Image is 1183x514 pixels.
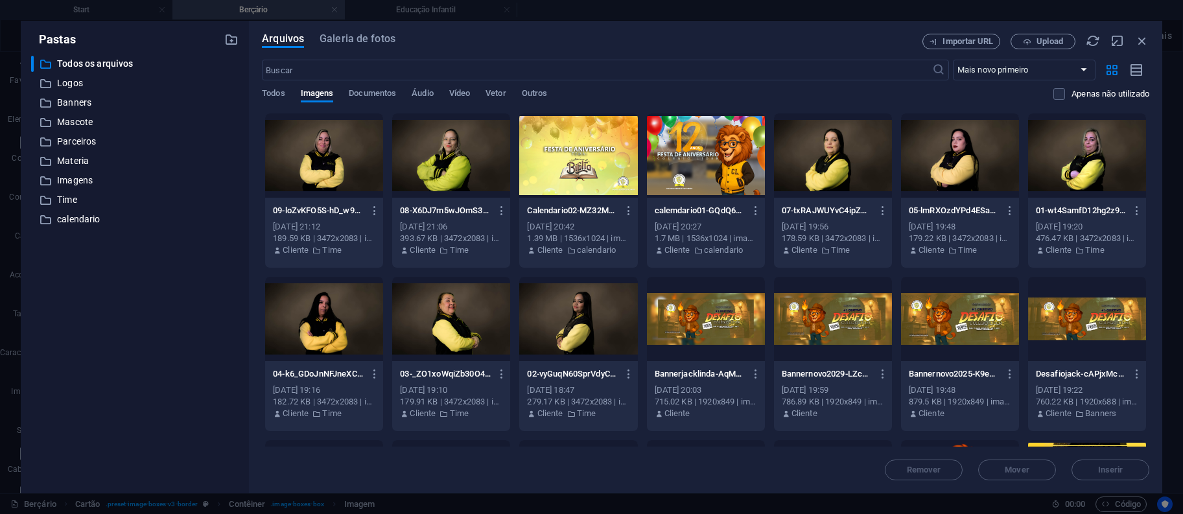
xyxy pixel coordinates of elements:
[273,205,364,216] p: 09-loZvKFO5S-hD_w95Yfdfxg.jpg
[1036,368,1127,380] p: Desafiojack-cAPjxMcb72f_gPl-YPVftA.jpg
[57,95,215,110] p: Banners
[31,75,239,91] div: Logos
[31,114,239,130] div: Mascote
[57,56,215,71] p: Todos os arquivos
[322,244,342,256] p: Time
[1072,88,1149,100] p: Exibe apenas arquivos que não estão em uso no website. Os arquivos adicionados durante esta sessã...
[922,34,1000,49] button: Importar URL
[909,221,1011,233] div: [DATE] 19:48
[262,60,931,80] input: Buscar
[31,153,239,169] div: Materia
[57,212,215,227] p: calendario
[1011,34,1075,49] button: Upload
[1036,221,1138,233] div: [DATE] 19:20
[655,396,757,408] div: 715.02 KB | 1920x849 | image/jpeg
[943,38,993,45] span: Importar URL
[301,86,334,104] span: Imagens
[782,384,884,396] div: [DATE] 19:59
[410,244,436,256] p: Cliente
[909,396,1011,408] div: 879.5 KB | 1920x849 | image/jpeg
[273,396,375,408] div: 182.72 KB | 3472x2083 | image/jpeg
[791,244,817,256] p: Cliente
[655,221,757,233] div: [DATE] 20:27
[655,384,757,396] div: [DATE] 20:03
[31,31,76,48] p: Pastas
[273,368,364,380] p: 04-k6_GDoJnNFJneXCfGtXeLA.jpg
[655,368,745,380] p: Bannerjacklinda-AqMgULc7euyZFfetd-bsUw.jpg
[400,384,502,396] div: [DATE] 19:10
[782,233,884,244] div: 178.59 KB | 3472x2083 | image/jpeg
[273,384,375,396] div: [DATE] 19:16
[909,384,1011,396] div: [DATE] 19:48
[537,408,563,419] p: Cliente
[57,154,215,169] p: Materia
[349,86,396,104] span: Documentos
[450,408,469,419] p: Time
[31,56,34,72] div: ​
[273,233,375,244] div: 189.59 KB | 3472x2083 | image/jpeg
[1036,205,1127,216] p: 01-wt4SamfD12hg2z9DErD3vg.jpg
[664,408,690,419] p: Cliente
[486,86,506,104] span: Vetor
[527,244,629,256] div: Por: Cliente | Pasta: calendario
[527,384,629,396] div: [DATE] 18:47
[322,408,342,419] p: Time
[449,86,470,104] span: Vídeo
[919,408,944,419] p: Cliente
[782,205,873,216] p: 07-txRAJWUYvC4ipZWaMdHKmg.jpg
[57,193,215,207] p: Time
[909,233,1011,244] div: 179.22 KB | 3472x2083 | image/jpeg
[57,76,215,91] p: Logos
[958,244,978,256] p: Time
[450,244,469,256] p: Time
[909,368,1000,380] p: Bannernovo2025-K9eywkMygadDEMFv3HhbNA.jpg
[537,244,563,256] p: Cliente
[224,32,239,47] i: Criar nova pasta
[31,134,239,150] div: Parceiros
[1110,34,1125,48] i: Minimizar
[782,368,873,380] p: Bannernovo2029-LZc97unGd3rRhwqNTy5Nlg.jpg
[273,221,375,233] div: [DATE] 21:12
[1046,408,1072,419] p: Cliente
[31,211,239,228] div: calendario
[400,233,502,244] div: 393.67 KB | 3472x2083 | image/jpeg
[283,244,309,256] p: Cliente
[527,368,618,380] p: 02-vyGuqN60SprVdyCJNib2Ww.jpg
[1085,408,1116,419] p: Banners
[655,205,745,216] p: calemdario01-GQdQ6n_rY0H3BHOlz2rq9Q.jpg
[410,408,436,419] p: Cliente
[527,233,629,244] div: 1.39 MB | 1536x1024 | image/jpeg
[527,205,618,216] p: Calendario02-MZ32M74eP8jy2of98WT9cQ.jpg
[577,408,596,419] p: Time
[831,244,850,256] p: Time
[262,86,285,104] span: Todos
[1135,34,1149,48] i: Fechar
[919,244,944,256] p: Cliente
[782,396,884,408] div: 786.89 KB | 1920x849 | image/jpeg
[527,396,629,408] div: 279.17 KB | 3472x2083 | image/jpeg
[283,408,309,419] p: Cliente
[31,192,239,208] div: Time
[1046,244,1072,256] p: Cliente
[655,244,757,256] div: Por: Cliente | Pasta: calendario
[412,86,433,104] span: Áudio
[1036,233,1138,244] div: 476.47 KB | 3472x2083 | image/jpeg
[262,31,304,47] span: Arquivos
[400,221,502,233] div: [DATE] 21:06
[655,233,757,244] div: 1.7 MB | 1536x1024 | image/jpeg
[527,221,629,233] div: [DATE] 20:42
[400,396,502,408] div: 179.91 KB | 3472x2083 | image/jpeg
[57,115,215,130] p: Mascote
[1086,34,1100,48] i: Recarregar
[1036,384,1138,396] div: [DATE] 19:22
[320,31,395,47] span: Galeria de fotos
[57,173,215,188] p: Imagens
[400,368,491,380] p: 03-_ZO1xoWqiZb30O4ESmd0ZA.jpg
[1036,396,1138,408] div: 760.22 KB | 1920x688 | image/jpeg
[782,221,884,233] div: [DATE] 19:56
[909,205,1000,216] p: 05-lmRXOzdYPd4ESawtLcTRgQ.jpg
[31,95,239,111] div: Banners
[704,244,743,256] p: calendario
[1085,244,1105,256] p: Time
[664,244,690,256] p: Cliente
